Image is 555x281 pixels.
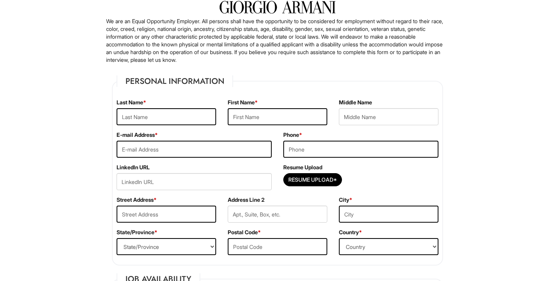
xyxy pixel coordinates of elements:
label: State/Province [117,228,157,236]
select: State/Province [117,238,216,255]
input: Middle Name [339,108,438,125]
label: Resume Upload [283,163,322,171]
label: Middle Name [339,99,372,106]
label: Last Name [117,99,146,106]
select: Country [339,238,438,255]
label: City [339,196,352,204]
p: We are an Equal Opportunity Employer. All persons shall have the opportunity to be considered for... [106,17,449,64]
input: City [339,206,438,223]
label: Street Address [117,196,157,204]
input: Postal Code [228,238,327,255]
label: Postal Code [228,228,261,236]
label: Phone [283,131,302,139]
input: Street Address [117,206,216,223]
input: First Name [228,108,327,125]
input: E-mail Address [117,141,272,158]
label: Country [339,228,362,236]
input: Last Name [117,108,216,125]
input: LinkedIn URL [117,173,272,190]
button: Resume Upload*Resume Upload* [283,173,342,186]
img: Giorgio Armani [220,1,335,14]
legend: Personal Information [117,75,233,87]
input: Phone [283,141,438,158]
input: Apt., Suite, Box, etc. [228,206,327,223]
label: LinkedIn URL [117,163,150,171]
label: First Name [228,99,258,106]
label: Address Line 2 [228,196,264,204]
label: E-mail Address [117,131,158,139]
